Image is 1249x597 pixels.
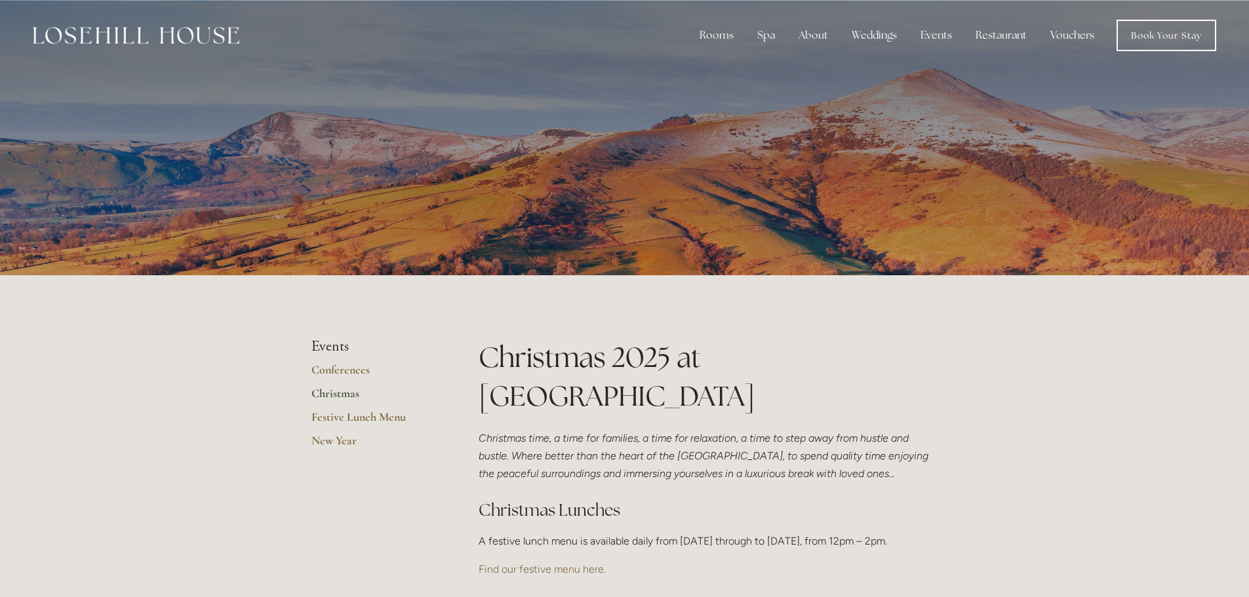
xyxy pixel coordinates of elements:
em: Christmas time, a time for families, a time for relaxation, a time to step away from hustle and b... [479,432,931,480]
div: Rooms [689,22,744,48]
div: Spa [747,22,785,48]
a: Festive Lunch Menu [311,410,437,433]
a: Find our festive menu here. [479,563,606,575]
div: Events [910,22,962,48]
p: A festive lunch menu is available daily from [DATE] through to [DATE], from 12pm – 2pm. [479,532,938,550]
a: Conferences [311,362,437,386]
div: About [788,22,839,48]
h1: Christmas 2025 at [GEOGRAPHIC_DATA] [479,338,938,415]
a: New Year [311,433,437,457]
h2: Christmas Lunches [479,499,938,522]
a: Vouchers [1040,22,1105,48]
div: Restaurant [965,22,1037,48]
div: Weddings [841,22,907,48]
li: Events [311,338,437,355]
a: Christmas [311,386,437,410]
a: Book Your Stay [1117,20,1216,51]
img: Losehill House [33,27,239,44]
